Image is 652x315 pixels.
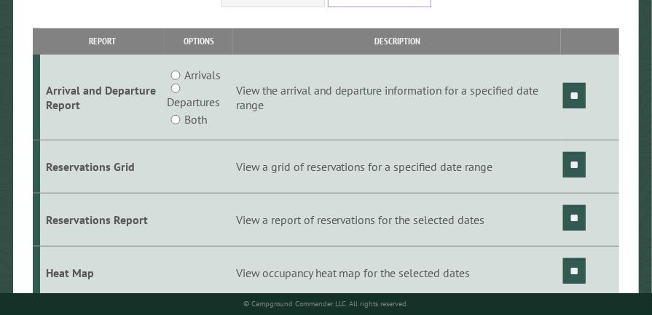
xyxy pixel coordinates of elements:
label: Arrivals [184,66,221,84]
td: Heat Map [40,246,165,299]
th: Options [165,28,233,54]
td: Arrival and Departure Report [40,55,165,140]
td: View a grid of reservations for a specified date range [233,140,561,194]
small: © Campground Commander LLC. All rights reserved. [244,299,409,308]
td: View the arrival and departure information for a specified date range [233,55,561,140]
td: Reservations Report [40,193,165,246]
td: View a report of reservations for the selected dates [233,193,561,246]
label: Both [184,111,207,128]
td: View occupancy heat map for the selected dates [233,246,561,299]
td: Reservations Grid [40,140,165,194]
th: Description [233,28,561,54]
label: Departures [167,93,220,111]
th: Report [40,28,165,54]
